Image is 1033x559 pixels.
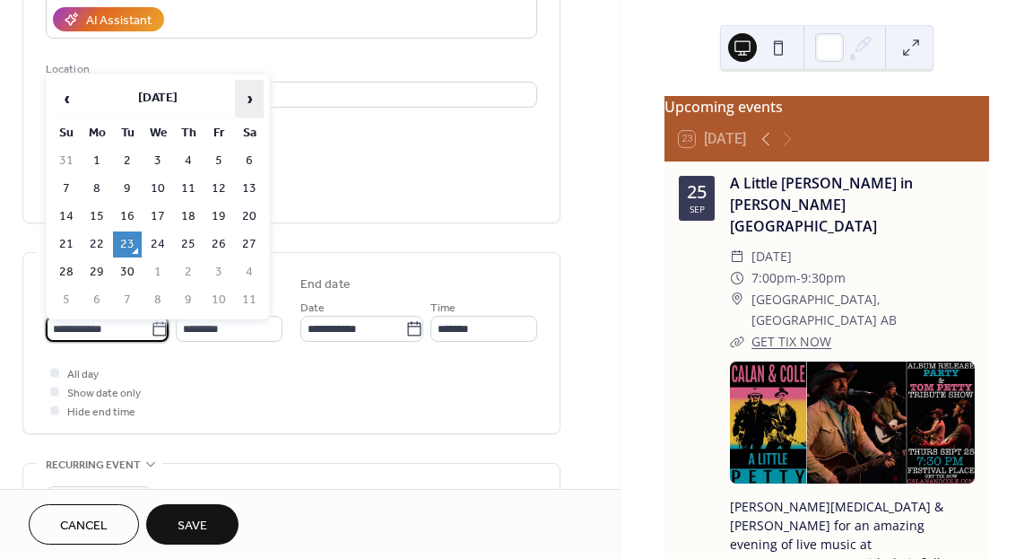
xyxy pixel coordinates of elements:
[751,333,831,350] a: GET TIX NOW
[53,81,80,117] span: ‹
[52,120,81,146] th: Su
[143,259,172,285] td: 1
[730,289,744,310] div: ​
[730,173,913,236] a: A Little [PERSON_NAME] in [PERSON_NAME][GEOGRAPHIC_DATA]
[143,176,172,202] td: 10
[751,289,975,332] span: [GEOGRAPHIC_DATA], [GEOGRAPHIC_DATA] AB
[751,246,792,267] span: [DATE]
[82,176,111,202] td: 8
[113,148,142,174] td: 2
[690,205,705,214] div: Sep
[67,365,99,384] span: All day
[46,456,141,475] span: Recurring event
[235,148,264,174] td: 6
[113,176,142,202] td: 9
[687,183,707,201] div: 25
[143,231,172,258] td: 24
[730,331,744,353] div: ​
[82,204,111,230] td: 15
[430,299,456,318] span: Time
[52,176,81,202] td: 7
[67,384,141,403] span: Show date only
[52,231,81,258] td: 21
[174,231,203,258] td: 25
[300,275,351,294] div: End date
[235,259,264,285] td: 4
[143,204,172,230] td: 17
[113,259,142,285] td: 30
[146,504,239,545] button: Save
[82,259,111,285] td: 29
[204,148,233,174] td: 5
[113,287,142,313] td: 7
[730,267,744,289] div: ​
[174,204,203,230] td: 18
[29,504,139,545] button: Cancel
[300,299,325,318] span: Date
[751,267,796,289] span: 7:00pm
[86,12,152,31] div: AI Assistant
[143,148,172,174] td: 3
[113,204,142,230] td: 16
[113,231,142,258] td: 23
[52,287,81,313] td: 5
[204,231,233,258] td: 26
[82,231,111,258] td: 22
[204,176,233,202] td: 12
[204,204,233,230] td: 19
[174,287,203,313] td: 9
[178,517,207,536] span: Save
[174,176,203,202] td: 11
[174,120,203,146] th: Th
[143,287,172,313] td: 8
[801,267,846,289] span: 9:30pm
[52,259,81,285] td: 28
[52,148,81,174] td: 31
[174,259,203,285] td: 2
[113,120,142,146] th: Tu
[82,80,233,118] th: [DATE]
[52,204,81,230] td: 14
[143,120,172,146] th: We
[53,7,164,31] button: AI Assistant
[730,246,744,267] div: ​
[60,517,108,536] span: Cancel
[46,60,534,79] div: Location
[236,81,263,117] span: ›
[82,287,111,313] td: 6
[204,259,233,285] td: 3
[235,287,264,313] td: 11
[235,204,264,230] td: 20
[67,403,135,422] span: Hide end time
[174,148,203,174] td: 4
[235,176,264,202] td: 13
[235,231,264,258] td: 27
[82,148,111,174] td: 1
[796,267,801,289] span: -
[664,96,989,118] div: Upcoming events
[235,120,264,146] th: Sa
[204,120,233,146] th: Fr
[204,287,233,313] td: 10
[82,120,111,146] th: Mo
